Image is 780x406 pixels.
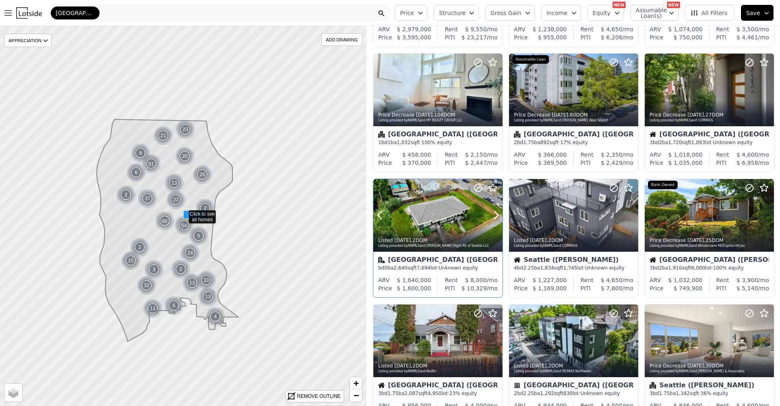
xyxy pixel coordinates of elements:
[378,369,498,374] div: Listing provided by NWMLS and Redfin
[514,159,528,167] div: Price
[378,265,498,271] div: bd 0 ba sqft lot · Unknown equity
[116,185,136,205] div: 2
[650,382,769,390] div: Seattle ([PERSON_NAME])
[650,118,770,123] div: Listing provided by NWMLS and COMPASS
[171,259,191,279] img: g1.png
[644,179,773,298] a: Price Decrease [DATE],25DOMListing provided byNWMLSand Windermere RE/Capitol Hill,IncBank OwnedHo...
[297,393,340,400] div: REMOVE OUTLINE
[165,173,184,193] div: 13
[174,215,195,236] div: 54
[563,391,573,396] span: 830
[131,143,150,163] div: 8
[737,285,758,292] span: $ 5,140
[636,7,662,19] span: Assumable Loan(s)
[417,265,431,271] span: 7,694
[126,163,146,182] img: g1.png
[601,277,622,283] span: $ 4,650
[195,199,215,218] div: 2
[538,151,567,158] span: $ 366,000
[445,25,458,33] div: Rent
[512,55,549,64] div: Assumable Loan
[130,238,150,257] img: g1.png
[439,9,465,17] span: Structure
[601,285,622,292] span: $ 7,800
[668,265,682,271] span: 1,910
[193,165,212,184] img: g1.png
[514,257,633,265] div: Seattle ([PERSON_NAME])
[514,118,634,123] div: Listing provided by NWMLS and [PERSON_NAME] West Sound
[378,159,392,167] div: Price
[378,257,385,263] img: Multifamily
[533,285,567,292] span: $ 1,169,000
[737,160,758,166] span: $ 6,958
[198,287,218,307] img: g1.png
[650,131,656,138] img: House
[455,159,498,167] div: /mo
[353,390,359,400] span: −
[650,257,656,263] img: House
[650,151,661,159] div: ARV
[175,147,195,166] img: g1.png
[126,163,146,182] div: 6
[378,390,498,397] div: 3 bd 1.75 ba sqft lot · 23% equity
[197,270,217,290] img: g1.png
[394,265,407,271] span: 2,640
[373,53,502,172] a: Price Decrease [DATE],106DOMListing provided byNWMLSand MY REALTY GROUP LLCCondominium[GEOGRAPHIC...
[726,284,769,292] div: /mo
[197,270,216,290] div: 10
[353,378,359,388] span: +
[716,33,726,41] div: PITI
[445,151,458,159] div: Rent
[716,276,729,284] div: Rent
[182,273,202,293] img: g1.png
[141,153,162,174] div: 61
[378,131,385,138] img: Condominium
[741,5,773,21] button: Save
[650,33,663,41] div: Price
[514,244,634,248] div: Listing provided by NWMLS and COMPASS
[514,25,525,33] div: ARV
[397,285,431,292] span: $ 1,600,000
[165,173,184,193] img: g1.png
[716,151,729,159] div: Rent
[322,34,362,45] div: ADD DRAWING
[180,243,200,263] img: g1.png
[594,25,633,33] div: /mo
[581,284,591,292] div: PITI
[458,151,498,159] div: /mo
[591,33,633,41] div: /mo
[538,160,567,166] span: $ 369,500
[691,265,705,271] span: 6,000
[690,9,728,17] span: All Filters
[182,273,202,293] div: 13
[587,5,624,21] button: Equity
[533,277,567,283] span: $ 1,227,000
[154,126,173,145] img: g1.png
[601,26,622,32] span: $ 4,650
[514,131,633,139] div: [GEOGRAPHIC_DATA] ([GEOGRAPHIC_DATA])
[687,363,704,369] time: 2025-08-08 23:01
[546,9,568,17] span: Income
[445,284,455,292] div: PITI
[397,140,411,145] span: 1,032
[648,181,678,190] div: Bank Owned
[378,284,392,292] div: Price
[729,25,769,33] div: /mo
[581,33,591,41] div: PITI
[455,33,498,41] div: /mo
[591,159,633,167] div: /mo
[144,260,164,279] div: 3
[667,2,680,8] div: NEW
[378,382,385,389] img: House
[650,237,770,244] div: Price Decrease , 25 DOM
[378,276,390,284] div: ARV
[137,276,156,295] div: 32
[164,296,184,315] div: 5
[175,120,195,139] div: 23
[737,26,758,32] span: $ 3,500
[581,159,591,167] div: PITI
[378,25,390,33] div: ARV
[613,2,626,8] div: NEW
[455,284,498,292] div: /mo
[378,112,498,118] div: Price Decrease , 106 DOM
